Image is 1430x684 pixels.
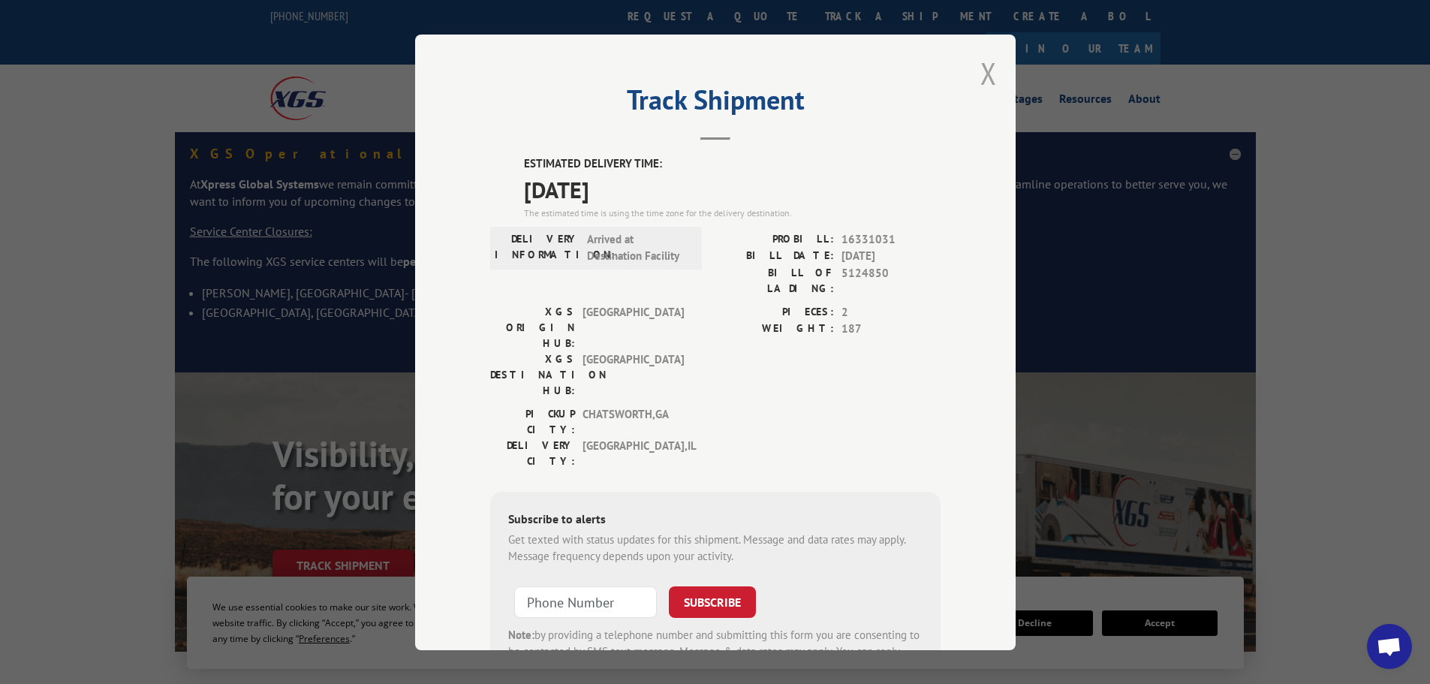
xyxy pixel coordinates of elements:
div: Get texted with status updates for this shipment. Message and data rates may apply. Message frequ... [508,531,923,565]
label: DELIVERY INFORMATION: [495,231,580,264]
span: 187 [841,321,941,338]
span: 2 [841,303,941,321]
h2: Track Shipment [490,89,941,118]
span: [DATE] [524,172,941,206]
label: PROBILL: [715,231,834,248]
span: [DATE] [841,248,941,265]
strong: Note: [508,627,534,641]
span: 5124850 [841,264,941,296]
span: Arrived at Destination Facility [587,231,688,264]
span: CHATSWORTH , GA [583,405,684,437]
label: PICKUP CITY: [490,405,575,437]
div: by providing a telephone number and submitting this form you are consenting to be contacted by SM... [508,626,923,677]
div: Subscribe to alerts [508,509,923,531]
label: PIECES: [715,303,834,321]
label: WEIGHT: [715,321,834,338]
button: Close modal [980,53,997,93]
div: The estimated time is using the time zone for the delivery destination. [524,206,941,219]
label: XGS DESTINATION HUB: [490,351,575,398]
button: SUBSCRIBE [669,586,756,617]
label: ESTIMATED DELIVERY TIME: [524,155,941,173]
span: [GEOGRAPHIC_DATA] , IL [583,437,684,469]
input: Phone Number [514,586,657,617]
label: BILL OF LADING: [715,264,834,296]
label: BILL DATE: [715,248,834,265]
label: DELIVERY CITY: [490,437,575,469]
label: XGS ORIGIN HUB: [490,303,575,351]
span: [GEOGRAPHIC_DATA] [583,351,684,398]
span: 16331031 [841,231,941,248]
a: Open chat [1367,624,1412,669]
span: [GEOGRAPHIC_DATA] [583,303,684,351]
